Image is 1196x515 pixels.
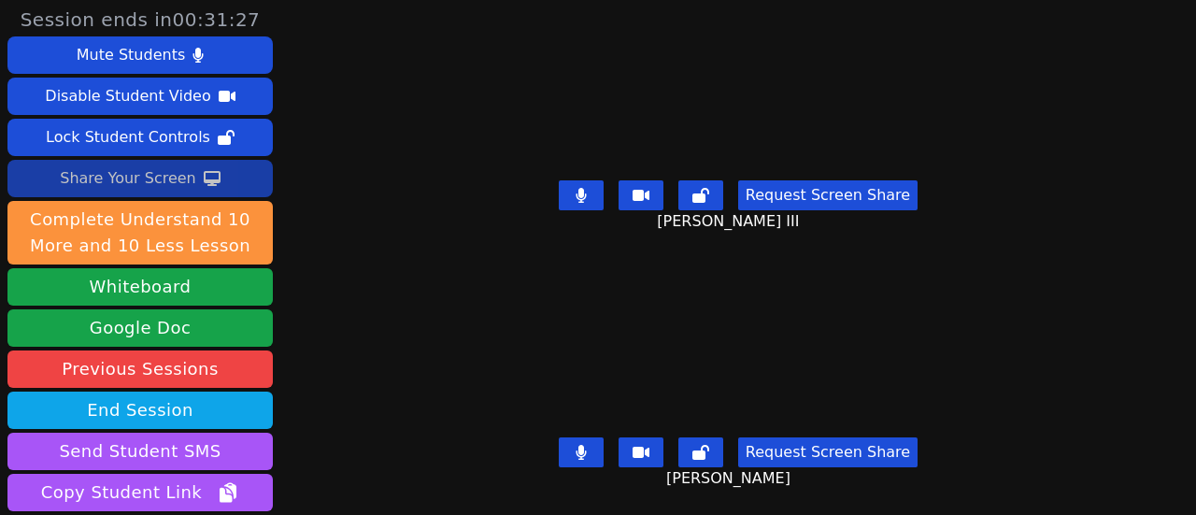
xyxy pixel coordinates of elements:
[657,210,804,233] span: [PERSON_NAME] III
[7,78,273,115] button: Disable Student Video
[7,160,273,197] button: Share Your Screen
[666,467,795,490] span: [PERSON_NAME]
[7,474,273,511] button: Copy Student Link
[21,7,261,33] span: Session ends in
[41,479,239,506] span: Copy Student Link
[7,119,273,156] button: Lock Student Controls
[7,201,273,265] button: Complete Understand 10 More and 10 Less Lesson
[77,40,185,70] div: Mute Students
[7,350,273,388] a: Previous Sessions
[7,392,273,429] button: End Session
[738,437,918,467] button: Request Screen Share
[45,81,210,111] div: Disable Student Video
[7,433,273,470] button: Send Student SMS
[7,309,273,347] a: Google Doc
[7,268,273,306] button: Whiteboard
[173,8,261,31] time: 00:31:27
[738,180,918,210] button: Request Screen Share
[46,122,210,152] div: Lock Student Controls
[7,36,273,74] button: Mute Students
[60,164,196,193] div: Share Your Screen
